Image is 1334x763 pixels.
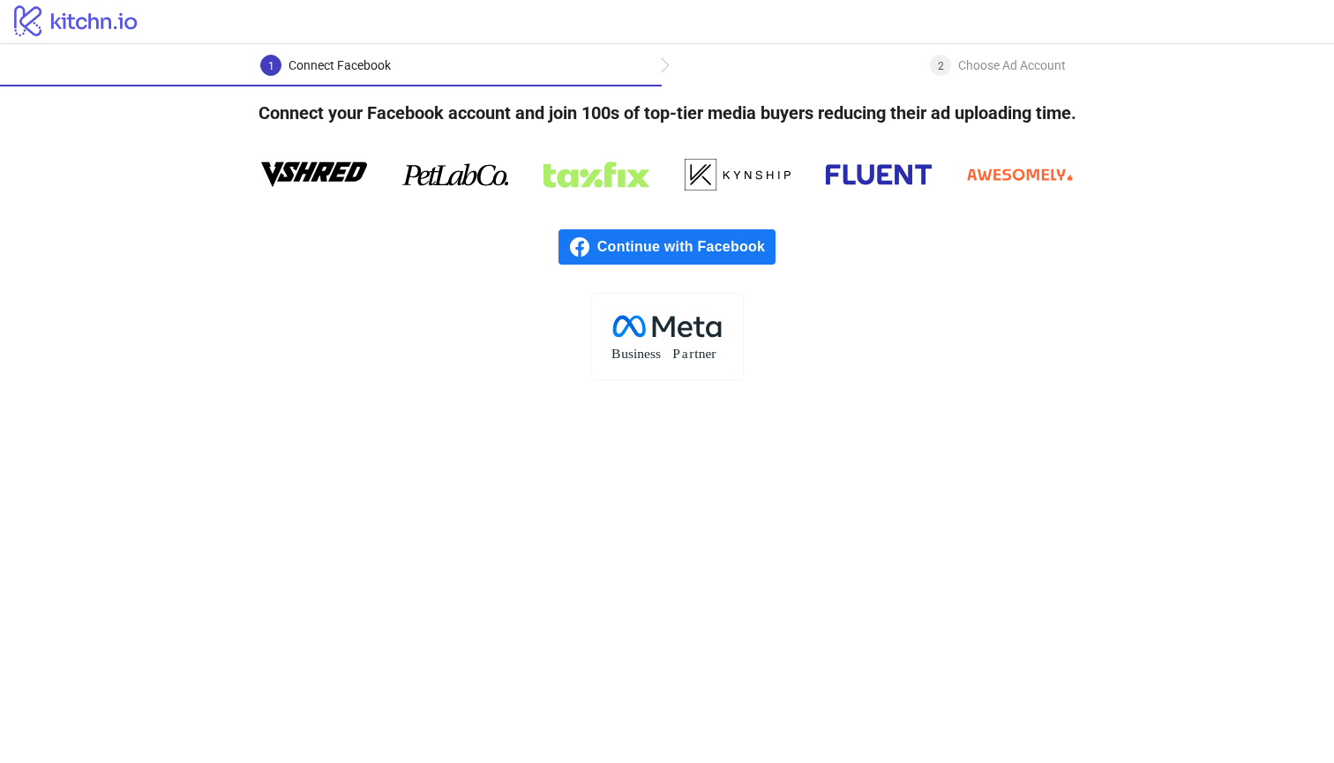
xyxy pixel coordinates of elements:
tspan: usiness [621,346,661,361]
tspan: r [689,346,694,361]
tspan: B [611,346,620,361]
tspan: a [682,346,688,361]
span: Continue with Facebook [597,229,776,265]
div: Connect Facebook [289,55,391,76]
tspan: P [672,346,680,361]
span: 2 [938,60,944,72]
tspan: tner [694,346,716,361]
h4: Connect your Facebook account and join 100s of top-tier media buyers reducing their ad uploading ... [230,86,1105,139]
div: Choose Ad Account [958,55,1066,76]
a: Continue with Facebook [558,229,776,265]
span: 1 [268,60,274,72]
